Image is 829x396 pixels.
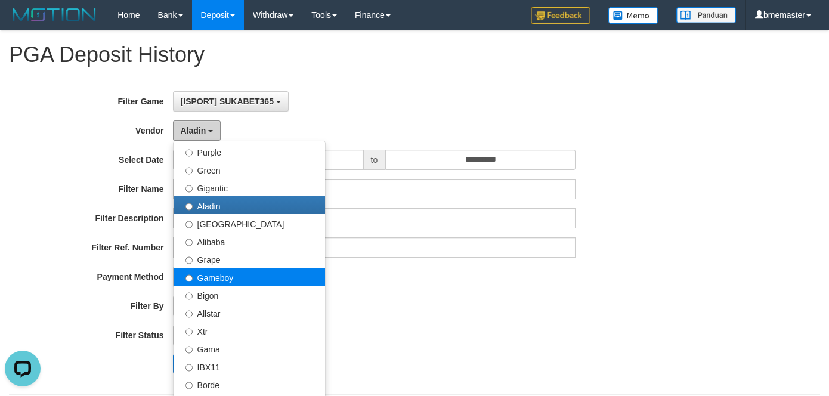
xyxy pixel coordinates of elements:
span: Aladin [181,126,206,135]
label: Borde [174,375,325,393]
h1: PGA Deposit History [9,43,820,67]
label: Green [174,160,325,178]
label: Gama [174,339,325,357]
label: Purple [174,143,325,160]
button: Aladin [173,120,221,141]
span: to [363,150,386,170]
label: Gigantic [174,178,325,196]
input: Gama [185,346,193,354]
input: Allstar [185,310,193,318]
input: Alibaba [185,239,193,246]
label: Gameboy [174,268,325,286]
input: Gigantic [185,185,193,193]
label: Aladin [174,196,325,214]
input: [GEOGRAPHIC_DATA] [185,221,193,228]
label: IBX11 [174,357,325,375]
input: Grape [185,256,193,264]
input: Purple [185,149,193,157]
input: IBX11 [185,364,193,372]
button: [ISPORT] SUKABET365 [173,91,289,112]
label: Bigon [174,286,325,304]
label: Xtr [174,321,325,339]
input: Bigon [185,292,193,300]
label: [GEOGRAPHIC_DATA] [174,214,325,232]
img: Feedback.jpg [531,7,590,24]
label: Allstar [174,304,325,321]
input: Xtr [185,328,193,336]
input: Borde [185,382,193,389]
button: Open LiveChat chat widget [5,5,41,41]
img: panduan.png [676,7,736,23]
label: Alibaba [174,232,325,250]
label: Grape [174,250,325,268]
span: [ISPORT] SUKABET365 [181,97,274,106]
input: Green [185,167,193,175]
input: Aladin [185,203,193,211]
img: MOTION_logo.png [9,6,100,24]
img: Button%20Memo.svg [608,7,658,24]
input: Gameboy [185,274,193,282]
